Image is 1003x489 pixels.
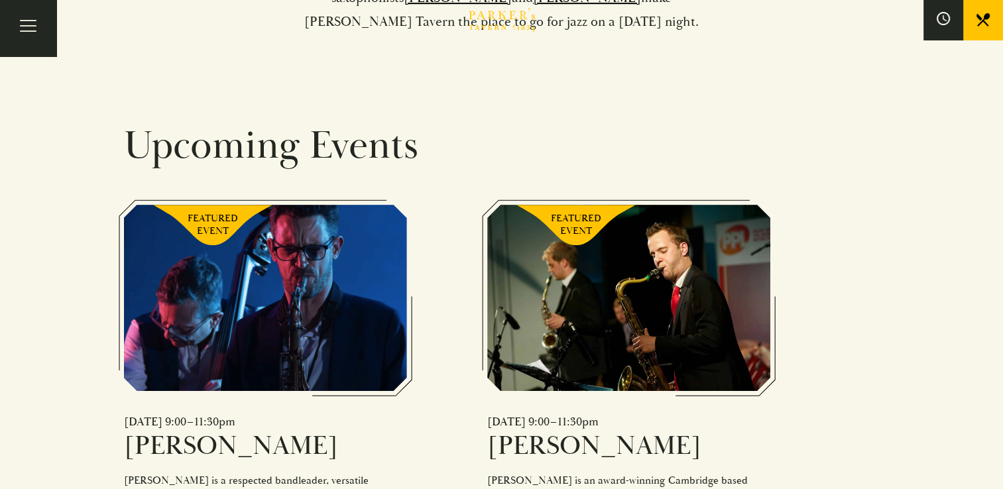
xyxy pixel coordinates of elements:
span: FEATURED EVENT [550,212,603,238]
h6: [PERSON_NAME] [124,429,407,462]
span: FEATURED EVENT [186,212,239,238]
div: [DATE] 9:00–11:30pm [124,414,407,429]
h6: [PERSON_NAME] [487,429,770,462]
div: [DATE] 9:00–11:30pm [487,414,770,429]
h2: Upcoming Events [124,120,880,172]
